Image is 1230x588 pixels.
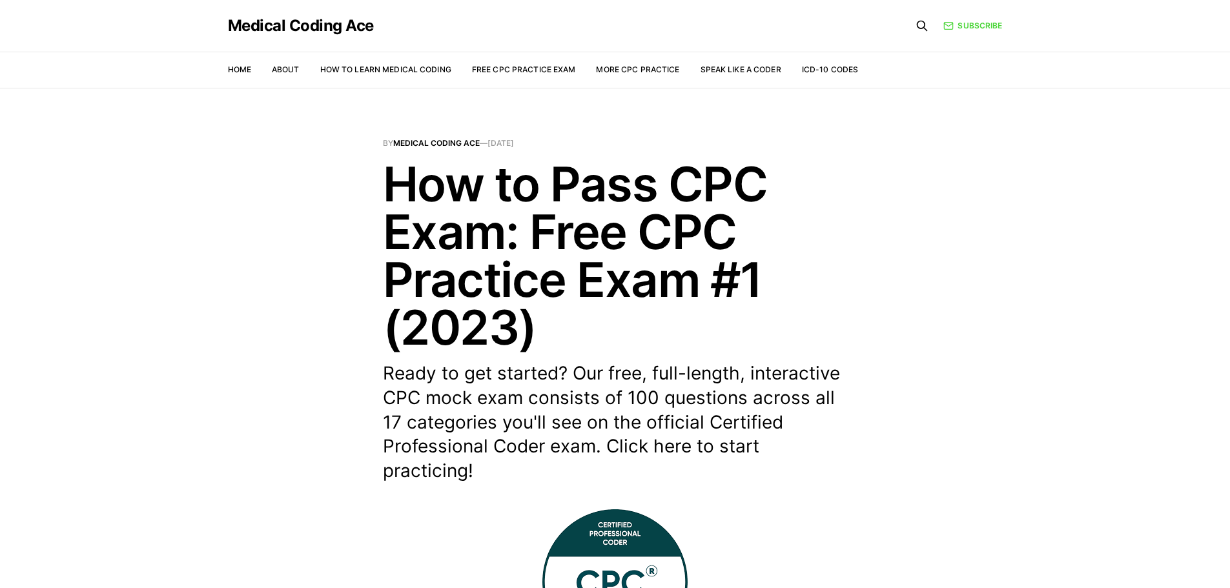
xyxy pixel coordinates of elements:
[383,139,848,147] span: By —
[472,65,576,74] a: Free CPC Practice Exam
[228,18,374,34] a: Medical Coding Ace
[383,160,848,351] h1: How to Pass CPC Exam: Free CPC Practice Exam #1 (2023)
[596,65,679,74] a: More CPC Practice
[701,65,781,74] a: Speak Like a Coder
[320,65,451,74] a: How to Learn Medical Coding
[383,361,848,483] p: Ready to get started? Our free, full-length, interactive CPC mock exam consists of 100 questions ...
[943,19,1002,32] a: Subscribe
[272,65,300,74] a: About
[802,65,858,74] a: ICD-10 Codes
[228,65,251,74] a: Home
[487,138,514,148] time: [DATE]
[393,138,480,148] a: Medical Coding Ace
